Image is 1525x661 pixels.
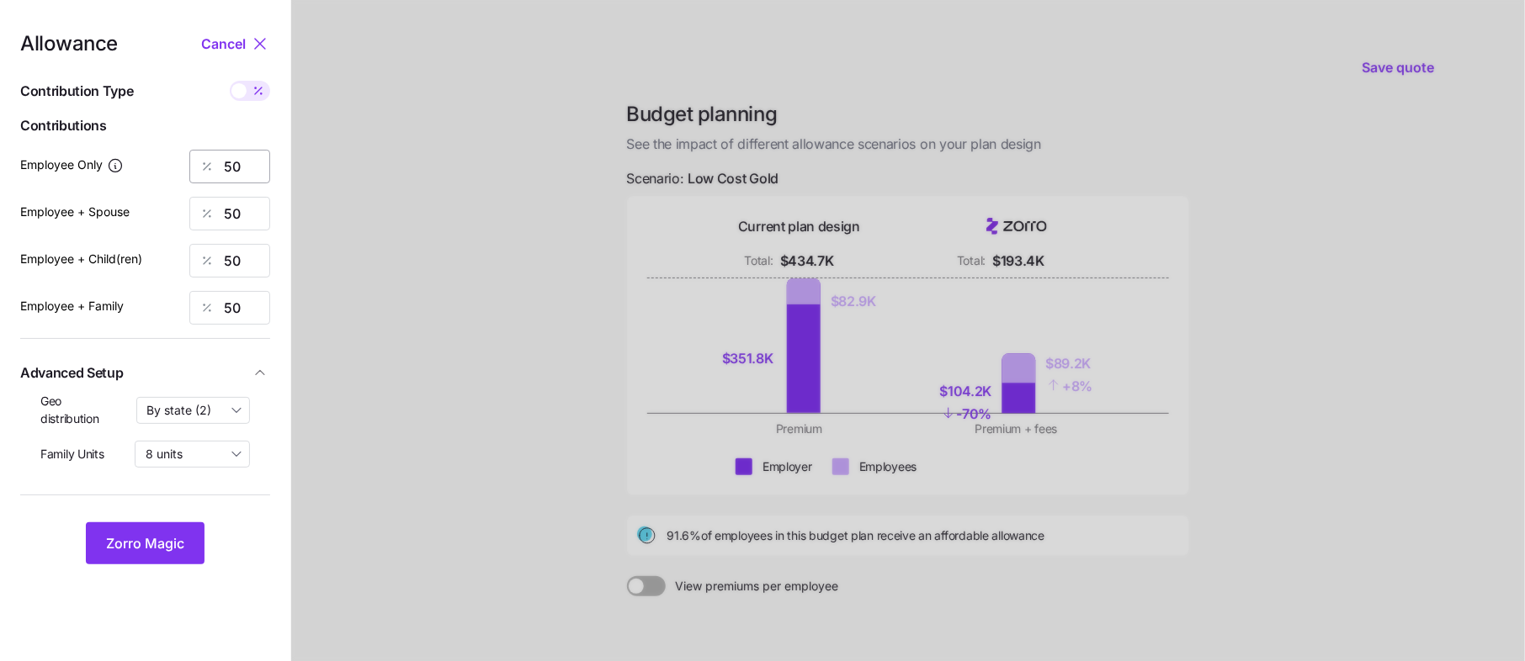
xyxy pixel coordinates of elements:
span: Contributions [20,115,270,136]
span: Cancel [201,34,246,54]
label: Employee + Spouse [20,203,130,221]
span: Allowance [20,34,118,54]
span: Contribution Type [20,81,134,102]
label: Employee + Family [20,297,124,315]
span: Family Units [40,446,104,463]
span: Geo distribution [40,393,123,427]
div: Advanced Setup [20,393,270,481]
label: Employee Only [20,156,124,174]
label: Employee + Child(ren) [20,250,142,268]
button: Cancel [201,34,250,54]
button: Advanced Setup [20,352,270,394]
button: Zorro Magic [86,522,205,564]
span: Zorro Magic [106,533,184,553]
span: Advanced Setup [20,362,124,383]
